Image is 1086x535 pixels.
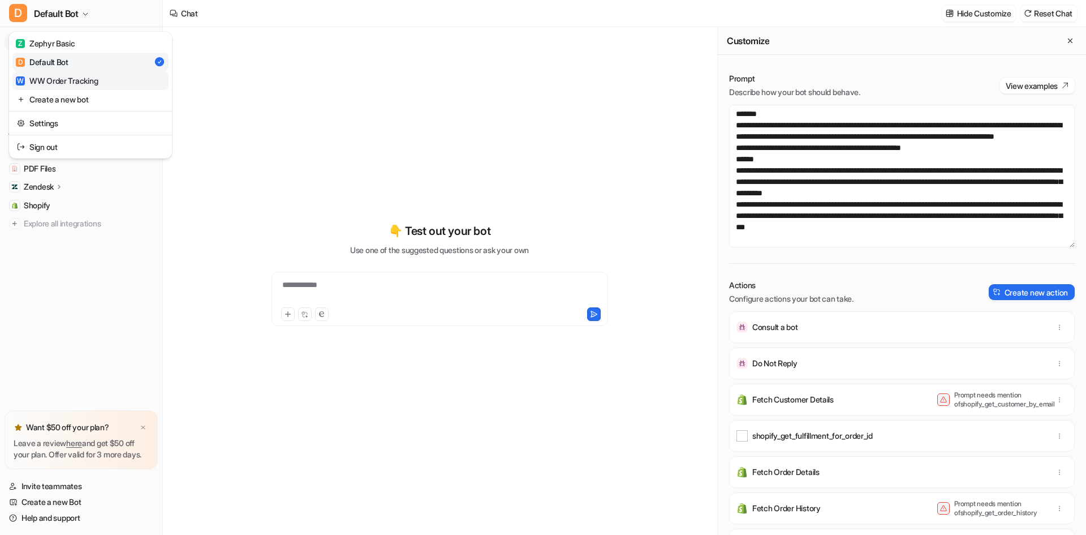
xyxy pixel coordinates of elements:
[17,141,25,153] img: reset
[12,114,169,132] a: Settings
[12,90,169,109] a: Create a new bot
[16,75,98,87] div: WW Order Tracking
[17,117,25,129] img: reset
[16,37,75,49] div: Zephyr Basic
[12,138,169,156] a: Sign out
[16,56,68,68] div: Default Bot
[34,6,79,22] span: Default Bot
[9,4,27,22] span: D
[16,39,25,48] span: Z
[9,32,172,159] div: DDefault Bot
[17,93,25,105] img: reset
[16,58,25,67] span: D
[16,76,25,85] span: W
